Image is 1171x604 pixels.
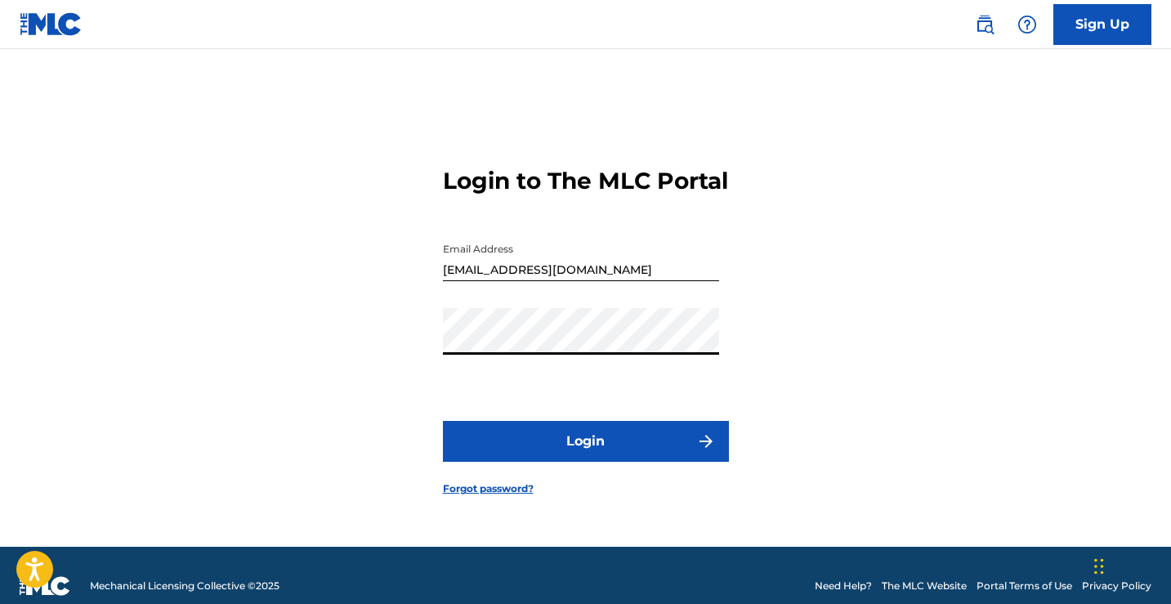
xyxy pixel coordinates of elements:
a: Public Search [968,8,1001,41]
a: Portal Terms of Use [977,579,1072,593]
img: f7272a7cc735f4ea7f67.svg [696,432,716,451]
img: help [1017,15,1037,34]
a: Forgot password? [443,481,534,496]
div: Drag [1094,542,1104,591]
button: Login [443,421,729,462]
img: logo [20,576,70,596]
img: search [975,15,994,34]
div: Help [1011,8,1044,41]
a: The MLC Website [882,579,967,593]
a: Need Help? [815,579,872,593]
a: Sign Up [1053,4,1151,45]
h3: Login to The MLC Portal [443,167,728,195]
iframe: Chat Widget [1089,526,1171,604]
span: Mechanical Licensing Collective © 2025 [90,579,279,593]
a: Privacy Policy [1082,579,1151,593]
img: MLC Logo [20,12,83,36]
